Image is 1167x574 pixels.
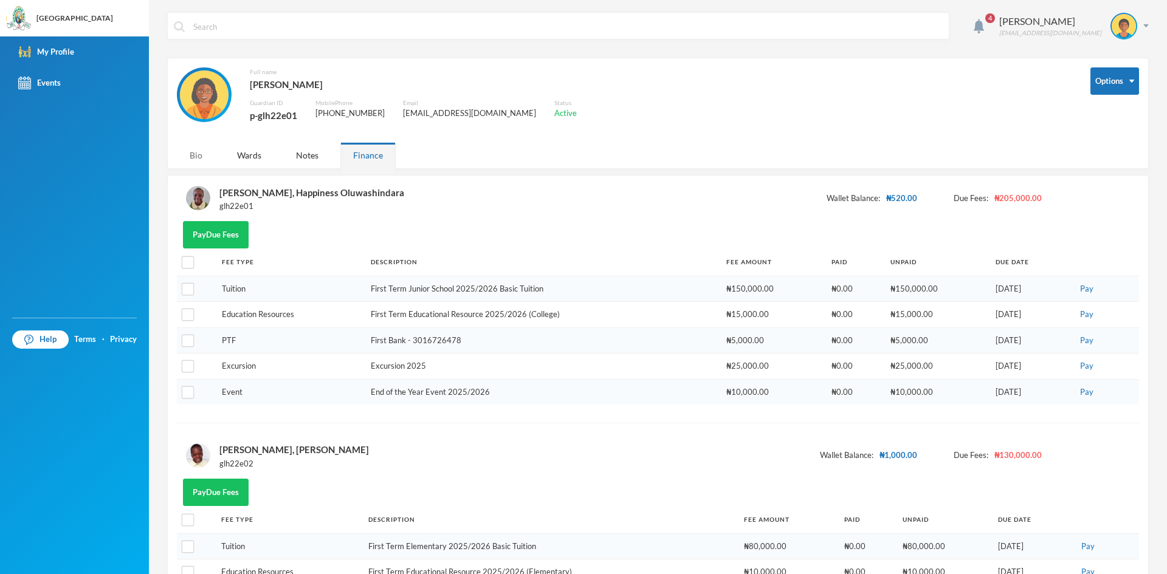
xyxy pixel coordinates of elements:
[990,354,1070,380] td: [DATE]
[183,221,249,248] button: PayDue Fees
[216,354,365,380] td: Excursion
[250,98,297,108] div: Guardian ID
[362,533,738,559] td: First Term Elementary 2025/2026 Basic Tuition
[720,379,825,405] td: ₦10,000.00
[838,506,897,533] th: Paid
[554,108,577,120] div: Active
[403,98,536,108] div: Email
[884,276,990,302] td: ₦150,000.00
[1090,67,1139,95] button: Options
[720,327,825,354] td: ₦5,000.00
[215,533,362,559] td: Tuition
[992,533,1072,559] td: [DATE]
[990,302,1070,328] td: [DATE]
[102,333,105,346] div: ·
[180,70,229,119] img: GUARDIAN
[315,108,385,120] div: [PHONE_NUMBER]
[177,142,215,168] div: Bio
[224,142,274,168] div: Wards
[250,67,577,77] div: Full name
[884,379,990,405] td: ₦10,000.00
[884,302,990,328] td: ₦15,000.00
[174,21,185,32] img: search
[315,98,385,108] div: Mobile Phone
[994,449,1042,462] span: ₦130,000.00
[838,533,897,559] td: ₦0.00
[827,193,880,205] span: Wallet Balance:
[1076,386,1097,399] button: Pay
[1076,360,1097,373] button: Pay
[110,333,137,346] a: Privacy
[720,354,825,380] td: ₦25,000.00
[880,449,917,462] span: ₦1,000.00
[18,77,61,89] div: Events
[738,533,838,559] td: ₦80,000.00
[362,506,738,533] th: Description
[216,327,365,354] td: PTF
[825,248,884,276] th: Paid
[990,379,1070,405] td: [DATE]
[365,248,720,276] th: Description
[18,46,74,58] div: My Profile
[1078,540,1098,553] button: Pay
[954,193,988,205] span: Due Fees:
[283,142,331,168] div: Notes
[992,506,1072,533] th: Due Date
[216,302,365,328] td: Education Resources
[365,327,720,354] td: First Bank - 3016726478
[820,449,873,462] span: Wallet Balance:
[897,506,992,533] th: Unpaid
[720,276,825,302] td: ₦150,000.00
[985,13,995,23] span: 4
[74,333,96,346] a: Terms
[884,327,990,354] td: ₦5,000.00
[897,533,992,559] td: ₦80,000.00
[886,193,917,205] span: ₦520.00
[954,449,988,462] span: Due Fees:
[825,276,884,302] td: ₦0.00
[12,330,69,349] a: Help
[215,506,362,533] th: Fee Type
[1076,334,1097,347] button: Pay
[216,248,365,276] th: Fee Type
[403,108,536,120] div: [EMAIL_ADDRESS][DOMAIN_NAME]
[216,276,365,302] td: Tuition
[825,354,884,380] td: ₦0.00
[1112,14,1136,38] img: STUDENT
[365,302,720,328] td: First Term Educational Resource 2025/2026 (College)
[186,443,210,468] img: STUDENT
[1076,282,1097,296] button: Pay
[192,13,943,40] input: Search
[990,327,1070,354] td: [DATE]
[340,142,396,168] div: Finance
[219,442,369,457] div: [PERSON_NAME], [PERSON_NAME]
[219,185,404,200] div: [PERSON_NAME], Happiness Oluwashindara
[738,506,838,533] th: Fee Amount
[7,7,31,31] img: logo
[999,14,1101,29] div: [PERSON_NAME]
[365,354,720,380] td: Excursion 2025
[365,379,720,405] td: End of the Year Event 2025/2026
[216,379,365,405] td: Event
[884,248,990,276] th: Unpaid
[183,479,249,506] button: PayDue Fees
[186,186,210,210] img: STUDENT
[219,200,404,213] div: glh22e01
[990,248,1070,276] th: Due Date
[999,29,1101,38] div: [EMAIL_ADDRESS][DOMAIN_NAME]
[720,302,825,328] td: ₦15,000.00
[554,98,577,108] div: Status
[825,379,884,405] td: ₦0.00
[990,276,1070,302] td: [DATE]
[365,276,720,302] td: First Term Junior School 2025/2026 Basic Tuition
[720,248,825,276] th: Fee Amount
[825,302,884,328] td: ₦0.00
[1076,308,1097,321] button: Pay
[250,77,577,92] div: [PERSON_NAME]
[36,13,113,24] div: [GEOGRAPHIC_DATA]
[250,108,297,123] div: p-glh22e01
[825,327,884,354] td: ₦0.00
[884,354,990,380] td: ₦25,000.00
[994,193,1042,205] span: ₦205,000.00
[219,458,369,470] div: glh22e02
